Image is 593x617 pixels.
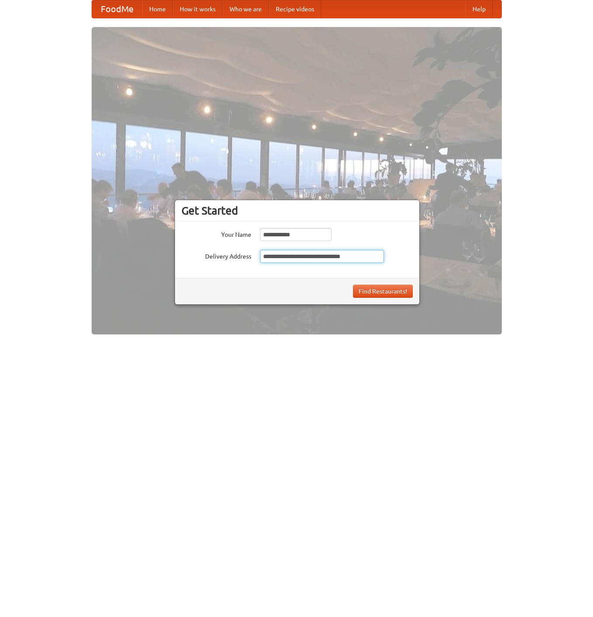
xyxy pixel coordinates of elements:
a: FoodMe [92,0,142,18]
button: Find Restaurants! [353,285,413,298]
a: How it works [173,0,223,18]
a: Help [466,0,493,18]
a: Who we are [223,0,269,18]
a: Home [142,0,173,18]
h3: Get Started [182,204,413,217]
label: Delivery Address [182,250,251,261]
a: Recipe videos [269,0,321,18]
label: Your Name [182,228,251,239]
